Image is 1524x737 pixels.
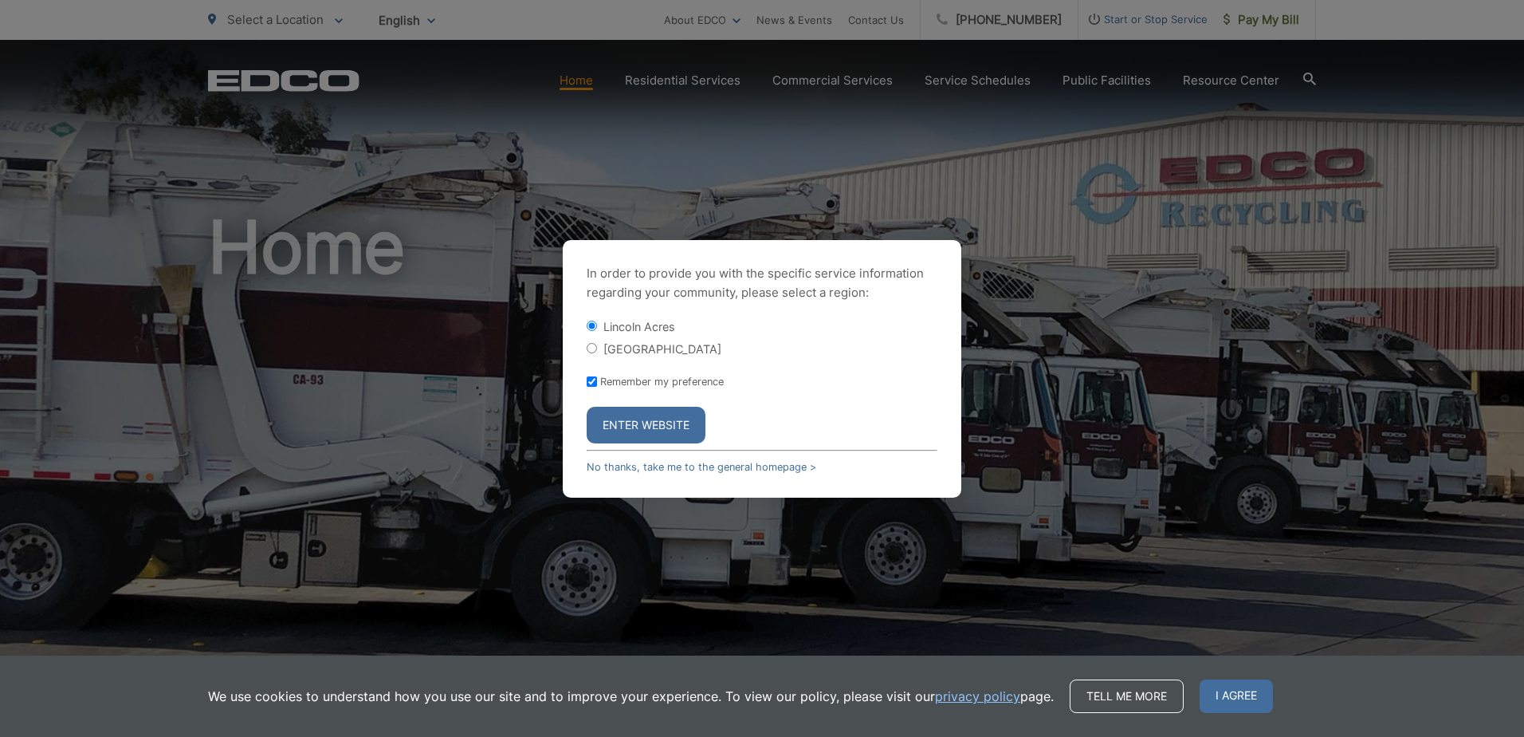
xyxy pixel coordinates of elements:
a: privacy policy [935,687,1020,706]
button: Enter Website [587,407,705,443]
span: I agree [1200,680,1273,713]
p: In order to provide you with the specific service information regarding your community, please se... [587,264,937,302]
p: We use cookies to understand how you use our site and to improve your experience. To view our pol... [208,687,1054,706]
label: [GEOGRAPHIC_DATA] [603,342,721,356]
a: No thanks, take me to the general homepage > [587,461,816,473]
label: Remember my preference [600,376,724,388]
label: Lincoln Acres [603,320,675,333]
a: Tell me more [1070,680,1184,713]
